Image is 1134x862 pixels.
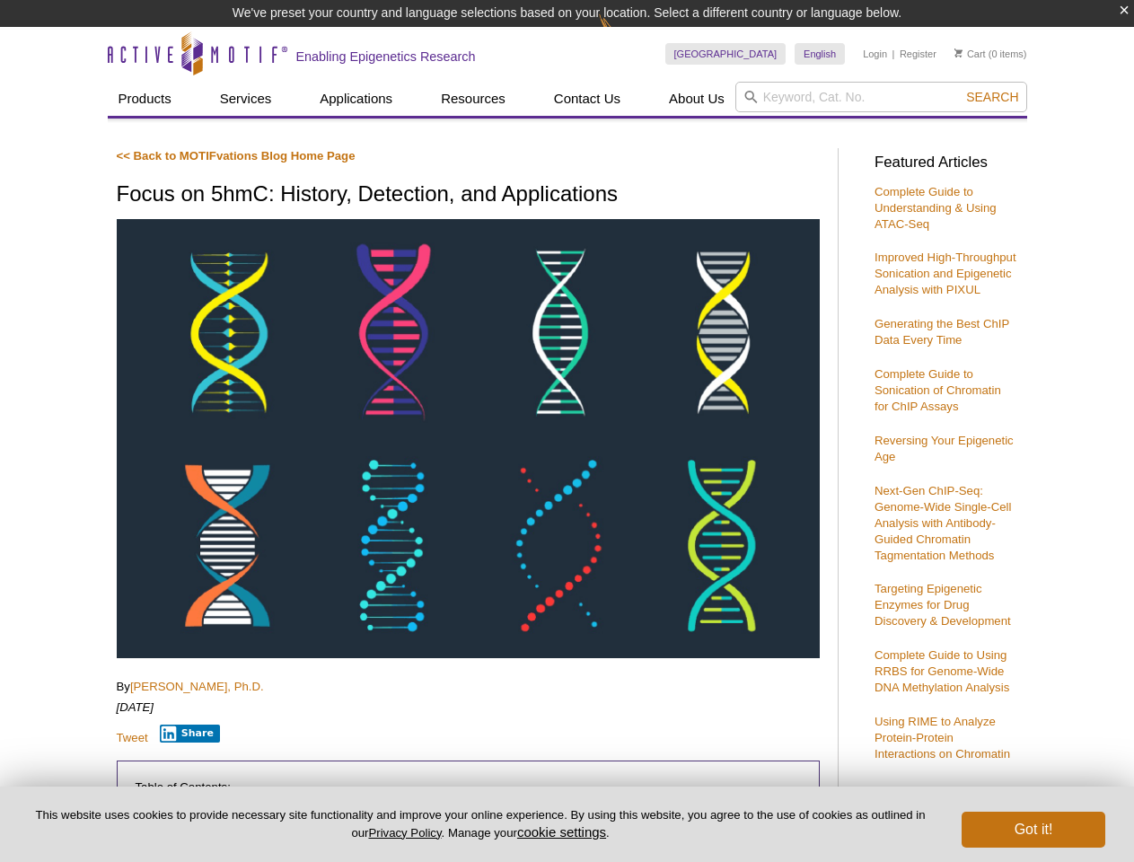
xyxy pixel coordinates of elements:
[517,824,606,840] button: cookie settings
[665,43,787,65] a: [GEOGRAPHIC_DATA]
[875,780,1018,806] h3: Product Guides
[130,680,264,693] a: [PERSON_NAME], Ph.D.
[954,48,986,60] a: Cart
[795,43,845,65] a: English
[863,48,887,60] a: Login
[599,13,646,56] img: Change Here
[309,82,403,116] a: Applications
[875,251,1016,296] a: Improved High-Throughput Sonication and Epigenetic Analysis with PIXUL
[543,82,631,116] a: Contact Us
[117,731,148,744] a: Tweet
[875,317,1009,347] a: Generating the Best ChIP Data Every Time
[658,82,735,116] a: About Us
[108,82,182,116] a: Products
[117,149,356,163] a: << Back to MOTIFvations Blog Home Page
[875,484,1011,562] a: Next-Gen ChIP-Seq: Genome-Wide Single-Cell Analysis with Antibody-Guided Chromatin Tagmentation M...
[430,82,516,116] a: Resources
[954,48,963,57] img: Your Cart
[875,582,1011,628] a: Targeting Epigenetic Enzymes for Drug Discovery & Development
[209,82,283,116] a: Services
[117,219,820,659] img: DNA Strands
[29,807,932,841] p: This website uses cookies to provide necessary site functionality and improve your online experie...
[368,826,441,840] a: Privacy Policy
[875,367,1001,413] a: Complete Guide to Sonication of Chromatin for ChIP Assays
[900,48,936,60] a: Register
[875,185,997,231] a: Complete Guide to Understanding & Using ATAC-Seq
[875,715,1010,761] a: Using RIME to Analyze Protein-Protein Interactions on Chromatin
[961,89,1024,105] button: Search
[875,648,1009,694] a: Complete Guide to Using RRBS for Genome-Wide DNA Methylation Analysis
[117,182,820,208] h1: Focus on 5hmC: History, Detection, and Applications
[892,43,895,65] li: |
[117,679,820,695] p: By
[966,90,1018,104] span: Search
[160,725,220,743] button: Share
[875,434,1014,463] a: Reversing Your Epigenetic Age
[735,82,1027,112] input: Keyword, Cat. No.
[962,812,1105,848] button: Got it!
[875,155,1018,171] h3: Featured Articles
[136,779,801,796] p: Table of Contents:
[117,700,154,714] em: [DATE]
[954,43,1027,65] li: (0 items)
[296,48,476,65] h2: Enabling Epigenetics Research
